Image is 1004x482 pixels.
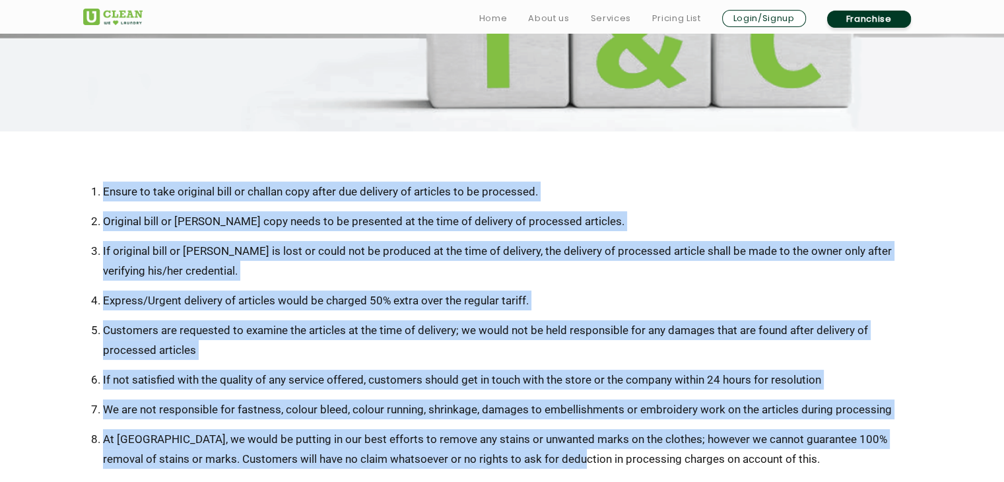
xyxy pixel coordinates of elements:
[103,211,921,231] li: Original bill or [PERSON_NAME] copy needs to be presented at the time of delivery of processed ar...
[103,182,921,201] li: Ensure to take original bill or challan copy after due delivery of articles to be processed.
[103,370,921,390] li: If not satisfied with the quality of any service offered, customers should get in touch with the ...
[103,291,921,310] li: Express/Urgent delivery of articles would be charged 50% extra over the regular tariff.
[103,429,921,469] li: At [GEOGRAPHIC_DATA], we would be putting in our best efforts to remove any stains or unwanted ma...
[827,11,911,28] a: Franchise
[590,11,630,26] a: Services
[652,11,701,26] a: Pricing List
[722,10,806,27] a: Login/Signup
[479,11,508,26] a: Home
[528,11,569,26] a: About us
[103,320,921,360] li: Customers are requested to examine the articles at the time of delivery; we would not be held res...
[103,399,921,419] li: We are not responsible for fastness, colour bleed, colour running, shrinkage, damages to embellis...
[103,241,921,281] li: If original bill or [PERSON_NAME] is lost or could not be produced at the time of delivery, the d...
[83,9,143,25] img: UClean Laundry and Dry Cleaning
